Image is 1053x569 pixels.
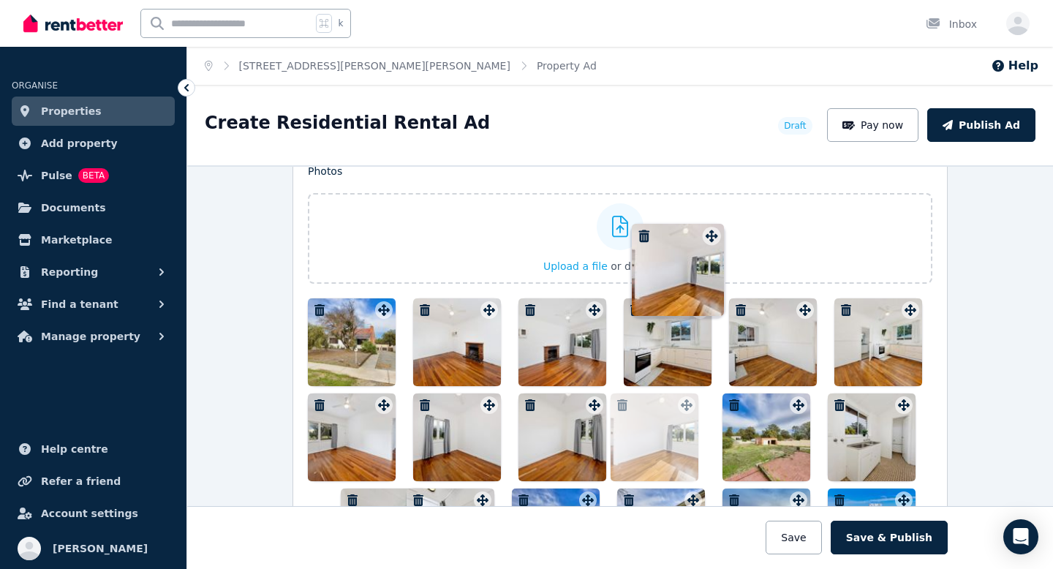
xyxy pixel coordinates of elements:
span: Account settings [41,505,138,522]
a: Help centre [12,434,175,464]
span: Refer a friend [41,472,121,490]
a: PulseBETA [12,161,175,190]
button: Save & Publish [831,521,948,554]
button: Pay now [827,108,919,142]
span: BETA [78,168,109,183]
nav: Breadcrumb [187,47,614,85]
button: Publish Ad [927,108,1035,142]
button: Upload a file or drag and drop [543,259,697,274]
span: Help centre [41,440,108,458]
div: Open Intercom Messenger [1003,519,1038,554]
span: Pulse [41,167,72,184]
span: Upload a file [543,260,608,272]
a: [STREET_ADDRESS][PERSON_NAME][PERSON_NAME] [239,60,510,72]
span: ORGANISE [12,80,58,91]
span: Marketplace [41,231,112,249]
a: Documents [12,193,175,222]
span: Reporting [41,263,98,281]
a: Properties [12,97,175,126]
span: Find a tenant [41,295,118,313]
button: Save [766,521,821,554]
div: Inbox [926,17,977,31]
span: Documents [41,199,106,216]
span: Properties [41,102,102,120]
span: Draft [784,120,806,132]
a: Account settings [12,499,175,528]
a: Refer a friend [12,467,175,496]
img: RentBetter [23,12,123,34]
h1: Create Residential Rental Ad [205,111,490,135]
span: Manage property [41,328,140,345]
button: Manage property [12,322,175,351]
p: Photos [308,164,932,178]
button: Reporting [12,257,175,287]
span: [PERSON_NAME] [53,540,148,557]
a: Add property [12,129,175,158]
span: Add property [41,135,118,152]
span: k [338,18,343,29]
button: Help [991,57,1038,75]
span: or drag and drop [611,260,697,272]
button: Find a tenant [12,290,175,319]
a: Property Ad [537,60,597,72]
a: Marketplace [12,225,175,255]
